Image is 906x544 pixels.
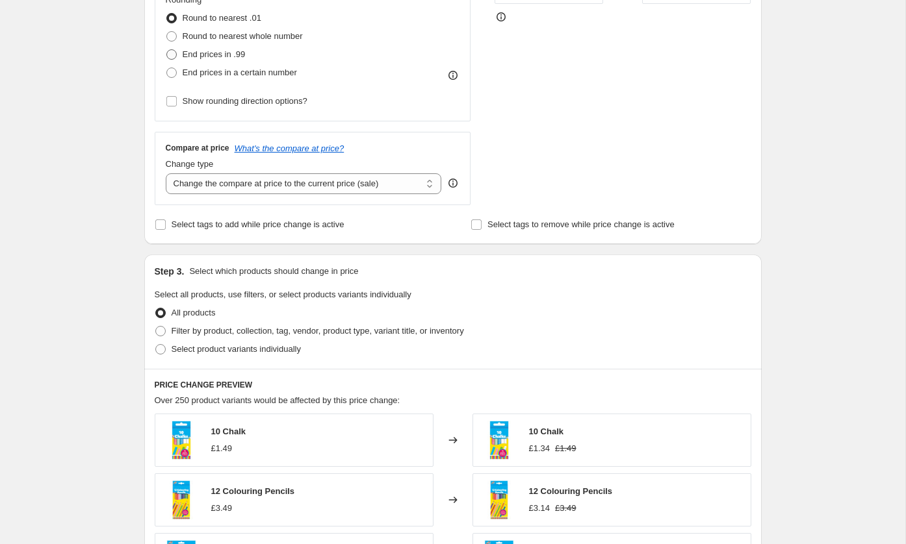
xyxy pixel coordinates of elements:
div: £3.49 [211,502,233,515]
span: Filter by product, collection, tag, vendor, product type, variant title, or inventory [172,326,464,336]
span: 12 Colouring Pencils [529,486,613,496]
span: 10 Chalk [529,427,563,436]
strike: £1.49 [555,442,576,455]
span: End prices in a certain number [183,68,297,77]
span: Over 250 product variants would be affected by this price change: [155,395,400,405]
div: help [447,177,459,190]
h6: PRICE CHANGE PREVIEW [155,380,751,390]
div: £1.34 [529,442,550,455]
img: HpxGSSjs_d7e966c5-ead2-4340-8a55-254932da99e5_80x.jpg [162,421,201,460]
span: Select tags to add while price change is active [172,219,344,229]
span: Select tags to remove while price change is active [487,219,675,229]
span: Select all products, use filters, or select products variants individually [155,290,411,299]
span: Change type [166,159,214,169]
span: All products [172,308,216,317]
span: 10 Chalk [211,427,246,436]
span: Show rounding direction options? [183,96,307,106]
span: Round to nearest .01 [183,13,261,23]
div: £1.49 [211,442,233,455]
p: Select which products should change in price [189,265,358,278]
strike: £3.49 [555,502,576,515]
h2: Step 3. [155,265,185,278]
button: What's the compare at price? [235,143,344,153]
h3: Compare at price [166,143,229,153]
span: Select product variants individually [172,344,301,354]
img: 9aRKrvLn_921dbac1-fca3-42f0-93c6-6dac8f6974a8_80x.jpg [162,480,201,519]
img: HpxGSSjs_d7e966c5-ead2-4340-8a55-254932da99e5_80x.jpg [480,421,519,460]
div: £3.14 [529,502,550,515]
span: Round to nearest whole number [183,31,303,41]
img: 9aRKrvLn_921dbac1-fca3-42f0-93c6-6dac8f6974a8_80x.jpg [480,480,519,519]
span: 12 Colouring Pencils [211,486,295,496]
span: End prices in .99 [183,49,246,59]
